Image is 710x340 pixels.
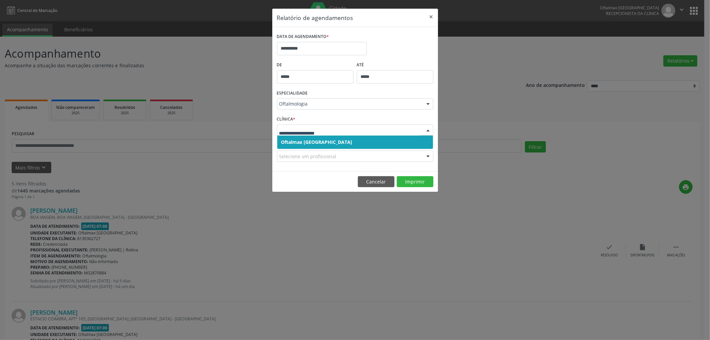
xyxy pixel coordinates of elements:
span: Selecione um profissional [279,153,337,160]
label: ESPECIALIDADE [277,88,308,99]
button: Cancelar [358,176,394,187]
button: Imprimir [397,176,433,187]
label: DATA DE AGENDAMENTO [277,32,329,42]
label: CLÍNICA [277,114,296,125]
label: De [277,60,354,70]
h5: Relatório de agendamentos [277,13,353,22]
span: Oftalmologia [279,101,420,107]
label: ATÉ [357,60,433,70]
span: Oftalmax [GEOGRAPHIC_DATA] [281,139,353,145]
button: Close [425,9,438,25]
